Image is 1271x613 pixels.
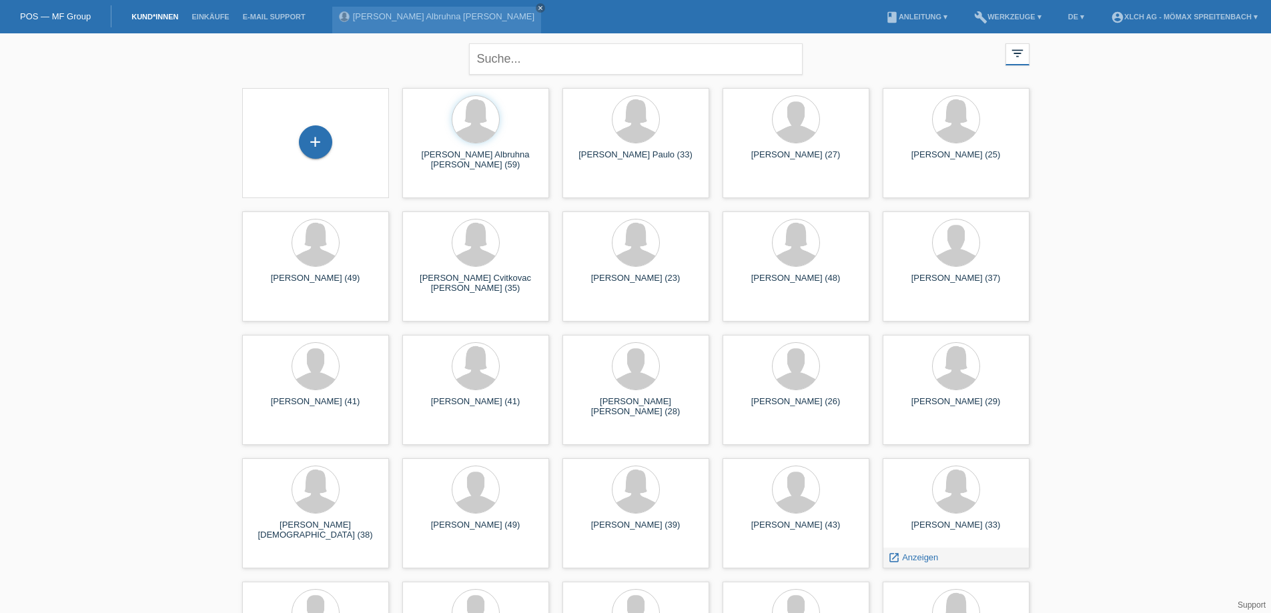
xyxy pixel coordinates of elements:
[125,13,185,21] a: Kund*innen
[413,149,538,171] div: [PERSON_NAME] Albruhna [PERSON_NAME] (59)
[888,552,900,564] i: launch
[1062,13,1091,21] a: DE ▾
[733,520,859,541] div: [PERSON_NAME] (43)
[733,396,859,418] div: [PERSON_NAME] (26)
[253,520,378,541] div: [PERSON_NAME][DEMOGRAPHIC_DATA] (38)
[893,396,1019,418] div: [PERSON_NAME] (29)
[300,131,332,153] div: Kund*in hinzufügen
[353,11,534,21] a: [PERSON_NAME] Albruhna [PERSON_NAME]
[974,11,987,24] i: build
[236,13,312,21] a: E-Mail Support
[20,11,91,21] a: POS — MF Group
[893,149,1019,171] div: [PERSON_NAME] (25)
[1111,11,1124,24] i: account_circle
[253,396,378,418] div: [PERSON_NAME] (41)
[888,552,939,562] a: launch Anzeigen
[413,396,538,418] div: [PERSON_NAME] (41)
[469,43,803,75] input: Suche...
[536,3,545,13] a: close
[413,520,538,541] div: [PERSON_NAME] (49)
[573,149,699,171] div: [PERSON_NAME] Paulo (33)
[253,273,378,294] div: [PERSON_NAME] (49)
[185,13,236,21] a: Einkäufe
[733,273,859,294] div: [PERSON_NAME] (48)
[537,5,544,11] i: close
[902,552,938,562] span: Anzeigen
[879,13,954,21] a: bookAnleitung ▾
[967,13,1048,21] a: buildWerkzeuge ▾
[733,149,859,171] div: [PERSON_NAME] (27)
[413,273,538,294] div: [PERSON_NAME] Cvitkovac [PERSON_NAME] (35)
[1238,600,1266,610] a: Support
[1010,46,1025,61] i: filter_list
[1104,13,1264,21] a: account_circleXLCH AG - Mömax Spreitenbach ▾
[893,520,1019,541] div: [PERSON_NAME] (33)
[885,11,899,24] i: book
[893,273,1019,294] div: [PERSON_NAME] (37)
[573,520,699,541] div: [PERSON_NAME] (39)
[573,273,699,294] div: [PERSON_NAME] (23)
[573,396,699,418] div: [PERSON_NAME] [PERSON_NAME] (28)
